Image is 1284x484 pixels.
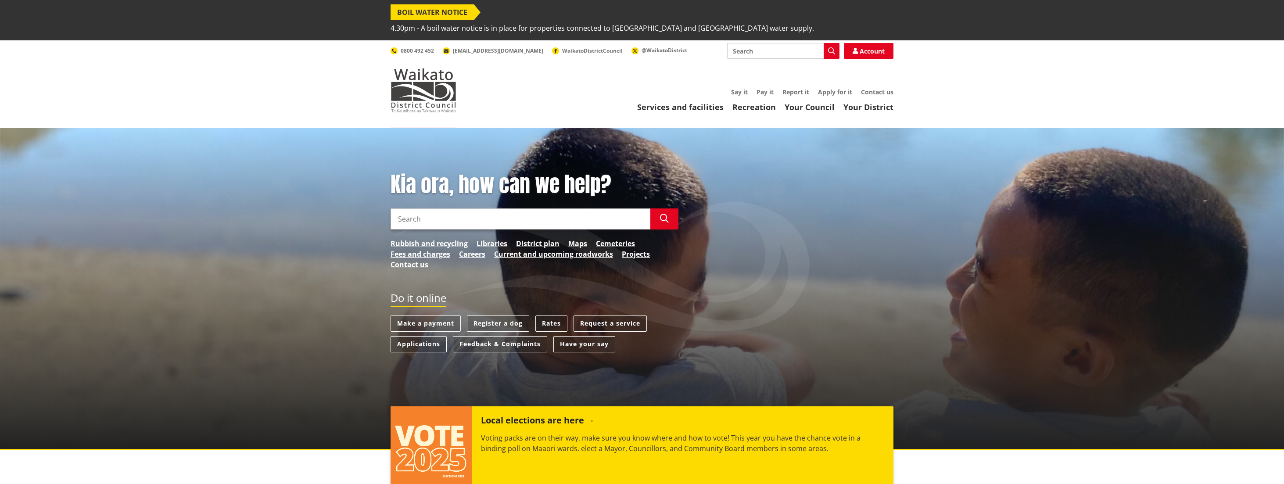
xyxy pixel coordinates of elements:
[596,238,635,249] a: Cemeteries
[391,292,446,307] h2: Do it online
[516,238,560,249] a: District plan
[552,47,623,54] a: WaikatoDistrictCouncil
[391,336,447,352] a: Applications
[481,433,885,454] p: Voting packs are on their way, make sure you know where and how to vote! This year you have the c...
[401,47,434,54] span: 0800 492 452
[453,47,543,54] span: [EMAIL_ADDRESS][DOMAIN_NAME]
[843,102,893,112] a: Your District
[785,102,835,112] a: Your Council
[467,315,529,332] a: Register a dog
[391,259,428,270] a: Contact us
[443,47,543,54] a: [EMAIL_ADDRESS][DOMAIN_NAME]
[391,208,650,229] input: Search input
[553,336,615,352] a: Have your say
[732,102,776,112] a: Recreation
[453,336,547,352] a: Feedback & Complaints
[477,238,507,249] a: Libraries
[631,47,687,54] a: @WaikatoDistrict
[757,88,774,96] a: Pay it
[459,249,485,259] a: Careers
[391,4,474,20] span: BOIL WATER NOTICE
[568,238,587,249] a: Maps
[574,315,647,332] a: Request a service
[562,47,623,54] span: WaikatoDistrictCouncil
[391,315,461,332] a: Make a payment
[481,415,595,428] h2: Local elections are here
[727,43,839,59] input: Search input
[494,249,613,259] a: Current and upcoming roadworks
[391,172,678,197] h1: Kia ora, how can we help?
[637,102,724,112] a: Services and facilities
[782,88,809,96] a: Report it
[391,68,456,112] img: Waikato District Council - Te Kaunihera aa Takiwaa o Waikato
[391,249,450,259] a: Fees and charges
[818,88,852,96] a: Apply for it
[391,20,814,36] span: 4.30pm - A boil water notice is in place for properties connected to [GEOGRAPHIC_DATA] and [GEOGR...
[391,47,434,54] a: 0800 492 452
[622,249,650,259] a: Projects
[731,88,748,96] a: Say it
[844,43,893,59] a: Account
[535,315,567,332] a: Rates
[861,88,893,96] a: Contact us
[391,238,468,249] a: Rubbish and recycling
[642,47,687,54] span: @WaikatoDistrict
